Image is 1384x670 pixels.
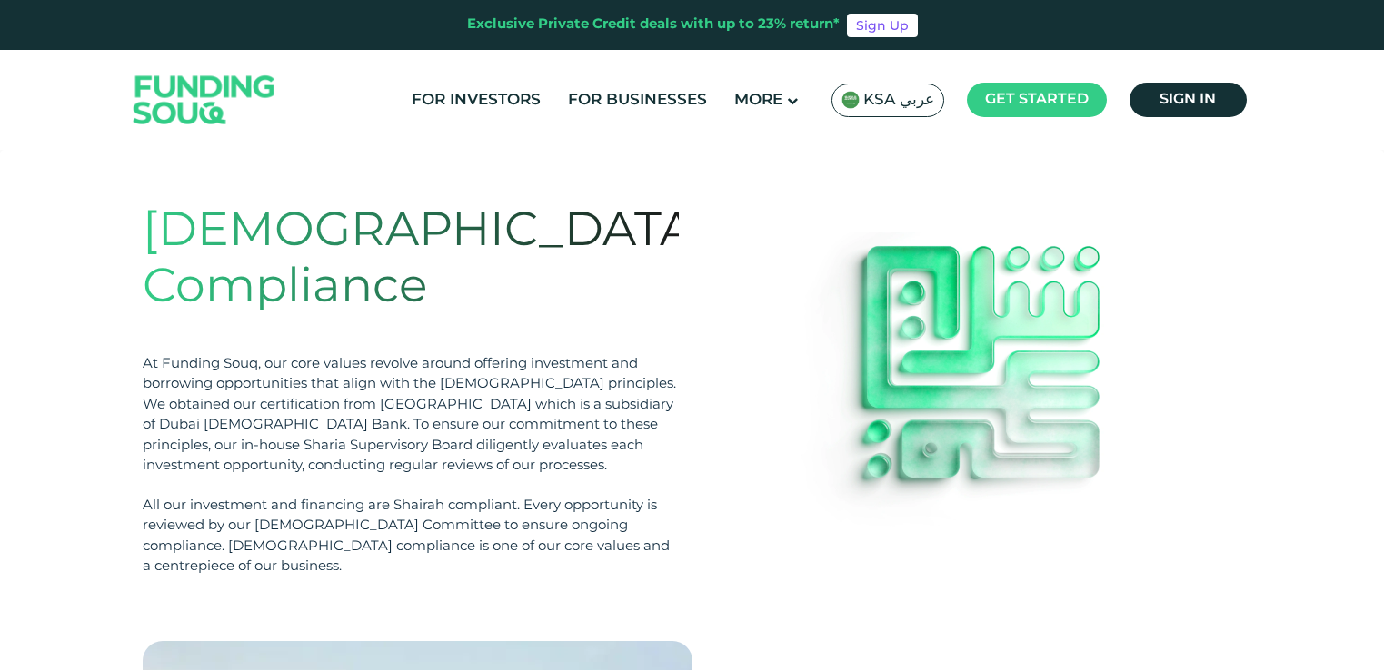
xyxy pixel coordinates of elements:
span: KSA عربي [863,90,934,111]
span: Sign in [1160,93,1216,106]
img: shariah-banner [792,232,1156,550]
div: At Funding Souq, our core values revolve around offering investment and borrowing opportunities t... [143,354,679,477]
a: Sign Up [847,14,918,37]
div: All our investment and financing are Shairah compliant. Every opportunity is reviewed by our [DEM... [143,496,679,577]
a: For Businesses [563,85,712,115]
img: Logo [115,54,294,146]
span: More [734,93,782,108]
img: SA Flag [841,91,860,109]
a: Sign in [1130,83,1247,117]
a: For Investors [407,85,545,115]
span: Get started [985,93,1089,106]
h1: [DEMOGRAPHIC_DATA] Compliance [143,204,679,318]
div: Exclusive Private Credit deals with up to 23% return* [467,15,840,35]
